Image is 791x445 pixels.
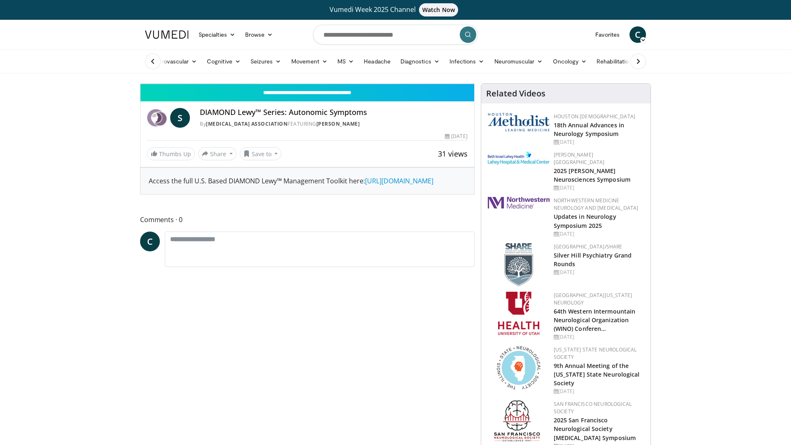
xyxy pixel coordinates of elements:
[200,120,468,128] div: By FEATURING
[554,113,635,120] a: Houston [DEMOGRAPHIC_DATA]
[554,230,644,238] div: [DATE]
[554,184,644,192] div: [DATE]
[206,120,288,127] a: [MEDICAL_DATA] Association
[554,213,616,229] a: Updates in Neurology Symposium 2025
[554,333,644,341] div: [DATE]
[395,53,445,70] a: Diagnostics
[554,138,644,146] div: [DATE]
[286,53,333,70] a: Movement
[554,121,624,138] a: 18th Annual Advances in Neurology Symposium
[554,167,630,183] a: 2025 [PERSON_NAME] Neurosciences Symposium
[246,53,286,70] a: Seizures
[194,26,240,43] a: Specialties
[630,26,646,43] a: C
[489,53,548,70] a: Neuromuscular
[365,176,433,185] a: [URL][DOMAIN_NAME]
[140,53,202,70] a: Cerebrovascular
[202,53,246,70] a: Cognitive
[316,120,360,127] a: [PERSON_NAME]
[592,53,637,70] a: Rehabilitation
[438,149,468,159] span: 31 views
[332,53,359,70] a: MS
[488,151,550,165] img: e7977282-282c-4444-820d-7cc2733560fd.jpg.150x105_q85_autocrop_double_scale_upscale_version-0.2.jpg
[498,292,539,335] img: f6362829-b0a3-407d-a044-59546adfd345.png.150x105_q85_autocrop_double_scale_upscale_version-0.2.png
[554,388,644,395] div: [DATE]
[488,197,550,208] img: 2a462fb6-9365-492a-ac79-3166a6f924d8.png.150x105_q85_autocrop_double_scale_upscale_version-0.2.jpg
[445,133,467,140] div: [DATE]
[554,400,632,415] a: San Francisco Neurological Society
[140,214,475,225] span: Comments 0
[140,232,160,251] a: C
[240,26,278,43] a: Browse
[170,108,190,128] a: S
[497,346,541,389] img: 71a8b48c-8850-4916-bbdd-e2f3ccf11ef9.png.150x105_q85_autocrop_double_scale_upscale_version-0.2.png
[145,30,189,39] img: VuMedi Logo
[554,307,636,333] a: 64th Western Intermountain Neurological Organization (WINO) Conferen…
[313,25,478,44] input: Search topics, interventions
[359,53,395,70] a: Headache
[554,151,605,166] a: [PERSON_NAME][GEOGRAPHIC_DATA]
[488,113,550,131] img: 5e4488cc-e109-4a4e-9fd9-73bb9237ee91.png.150x105_q85_autocrop_double_scale_upscale_version-0.2.png
[554,251,632,268] a: Silver Hill Psychiatry Grand Rounds
[419,3,458,16] span: Watch Now
[554,416,636,441] a: 2025 San Francisco Neurological Society [MEDICAL_DATA] Symposium
[146,3,645,16] a: Vumedi Week 2025 ChannelWatch Now
[554,197,639,211] a: Northwestern Medicine Neurology and [MEDICAL_DATA]
[240,147,282,160] button: Save to
[445,53,489,70] a: Infections
[554,269,644,276] div: [DATE]
[147,148,195,160] a: Thumbs Up
[504,243,533,286] img: f8aaeb6d-318f-4fcf-bd1d-54ce21f29e87.png.150x105_q85_autocrop_double_scale_upscale_version-0.2.png
[590,26,625,43] a: Favorites
[554,346,637,361] a: [US_STATE] State Neurological Society
[554,292,632,306] a: [GEOGRAPHIC_DATA][US_STATE] Neurology
[200,108,468,117] h4: DIAMOND Lewy™ Series: Autonomic Symptoms
[554,243,623,250] a: [GEOGRAPHIC_DATA]/SHARE
[494,400,543,444] img: ad8adf1f-d405-434e-aebe-ebf7635c9b5d.png.150x105_q85_autocrop_double_scale_upscale_version-0.2.png
[198,147,236,160] button: Share
[147,108,167,128] img: Lewy Body Dementia Association
[548,53,592,70] a: Oncology
[554,362,640,387] a: 9th Annual Meeting of the [US_STATE] State Neurological Society
[149,176,466,186] div: Access the full U.S. Based DIAMOND Lewy™ Management Toolkit here:
[330,5,461,14] span: Vumedi Week 2025 Channel
[486,89,545,98] h4: Related Videos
